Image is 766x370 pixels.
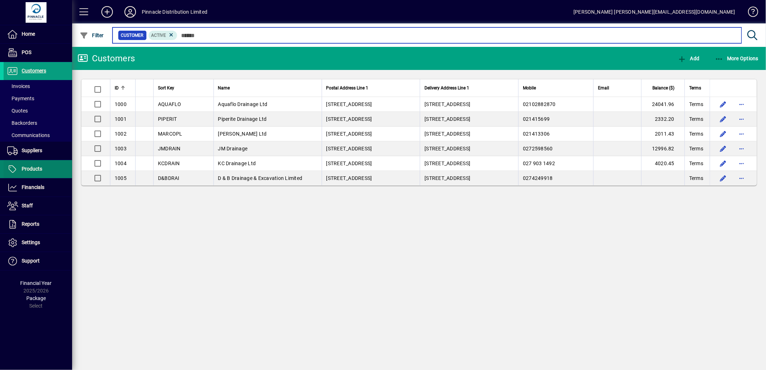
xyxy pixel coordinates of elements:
[689,175,703,182] span: Terms
[149,31,177,40] mat-chip: Activation Status: Active
[4,215,72,233] a: Reports
[22,166,42,172] span: Products
[424,84,469,92] span: Delivery Address Line 1
[158,101,181,107] span: AQUAFLO
[218,146,248,151] span: JM Drainage
[4,44,72,62] a: POS
[689,145,703,152] span: Terms
[676,52,701,65] button: Add
[4,160,72,178] a: Products
[119,5,142,18] button: Profile
[641,97,684,112] td: 24041.96
[78,53,135,64] div: Customers
[523,101,556,107] span: 02102882870
[115,146,127,151] span: 1003
[689,84,701,92] span: Terms
[158,146,181,151] span: JMDRAIN
[736,98,748,110] button: More options
[523,131,550,137] span: 021413306
[22,68,46,74] span: Customers
[523,146,553,151] span: 0272598560
[22,147,42,153] span: Suppliers
[96,5,119,18] button: Add
[7,108,28,114] span: Quotes
[736,172,748,184] button: More options
[523,84,536,92] span: Mobile
[80,32,104,38] span: Filter
[142,6,207,18] div: Pinnacle Distribution Limited
[158,84,174,92] span: Sort Key
[4,234,72,252] a: Settings
[7,96,34,101] span: Payments
[598,84,609,92] span: Email
[717,172,729,184] button: Edit
[326,101,372,107] span: [STREET_ADDRESS]
[326,146,372,151] span: [STREET_ADDRESS]
[158,160,180,166] span: KCDRAIN
[424,160,470,166] span: [STREET_ADDRESS]
[151,33,166,38] span: Active
[689,160,703,167] span: Terms
[7,132,50,138] span: Communications
[523,84,589,92] div: Mobile
[4,117,72,129] a: Backorders
[158,131,182,137] span: MARCOPL
[598,84,637,92] div: Email
[424,131,470,137] span: [STREET_ADDRESS]
[646,84,681,92] div: Balance ($)
[717,143,729,154] button: Edit
[326,175,372,181] span: [STREET_ADDRESS]
[218,101,268,107] span: Aquaflo Drainage Ltd
[689,115,703,123] span: Terms
[158,175,180,181] span: D&BDRAI
[689,101,703,108] span: Terms
[4,252,72,270] a: Support
[22,184,44,190] span: Financials
[78,29,106,42] button: Filter
[158,116,177,122] span: PIPERIT
[717,113,729,125] button: Edit
[7,83,30,89] span: Invoices
[641,112,684,127] td: 2332.20
[4,197,72,215] a: Staff
[218,131,267,137] span: [PERSON_NAME] Ltd
[115,84,131,92] div: ID
[689,130,703,137] span: Terms
[115,175,127,181] span: 1005
[326,84,369,92] span: Postal Address Line 1
[22,239,40,245] span: Settings
[713,52,761,65] button: More Options
[4,105,72,117] a: Quotes
[4,25,72,43] a: Home
[22,258,40,264] span: Support
[652,84,674,92] span: Balance ($)
[523,160,555,166] span: 027 903 1492
[743,1,757,25] a: Knowledge Base
[736,143,748,154] button: More options
[4,92,72,105] a: Payments
[115,131,127,137] span: 1002
[218,175,303,181] span: D & B Drainage & Excavation Limited
[326,131,372,137] span: [STREET_ADDRESS]
[218,84,317,92] div: Name
[641,141,684,156] td: 12996.82
[4,142,72,160] a: Suppliers
[4,80,72,92] a: Invoices
[115,160,127,166] span: 1004
[22,31,35,37] span: Home
[22,203,33,208] span: Staff
[717,128,729,140] button: Edit
[573,6,735,18] div: [PERSON_NAME] [PERSON_NAME][EMAIL_ADDRESS][DOMAIN_NAME]
[424,101,470,107] span: [STREET_ADDRESS]
[21,280,52,286] span: Financial Year
[7,120,37,126] span: Backorders
[4,179,72,197] a: Financials
[523,175,553,181] span: 0274249918
[717,158,729,169] button: Edit
[736,128,748,140] button: More options
[736,158,748,169] button: More options
[736,113,748,125] button: More options
[717,98,729,110] button: Edit
[326,116,372,122] span: [STREET_ADDRESS]
[326,160,372,166] span: [STREET_ADDRESS]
